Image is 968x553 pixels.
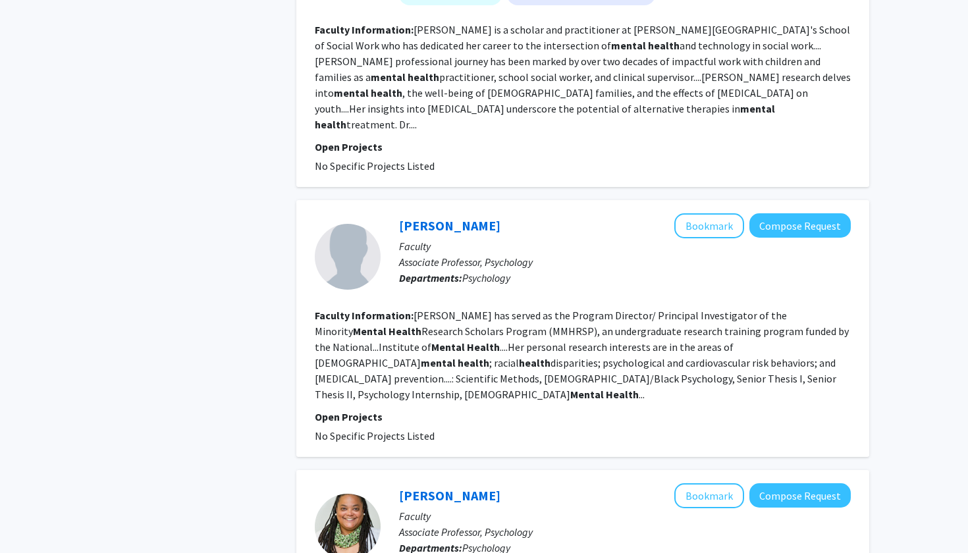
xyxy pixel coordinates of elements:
[315,23,414,36] b: Faculty Information:
[749,483,851,508] button: Compose Request to Anita Wells
[674,213,744,238] button: Add Terra Bowen-Reid to Bookmarks
[371,86,402,99] b: health
[399,217,500,234] a: [PERSON_NAME]
[315,309,414,322] b: Faculty Information:
[570,388,604,401] b: Mental
[674,483,744,508] button: Add Anita Wells to Bookmarks
[408,70,439,84] b: health
[467,340,500,354] b: Health
[371,70,406,84] b: mental
[315,139,851,155] p: Open Projects
[389,325,421,338] b: Health
[399,238,851,254] p: Faculty
[462,271,510,284] span: Psychology
[606,388,639,401] b: Health
[399,271,462,284] b: Departments:
[399,508,851,524] p: Faculty
[399,487,500,504] a: [PERSON_NAME]
[431,340,465,354] b: Mental
[353,325,387,338] b: Mental
[458,356,489,369] b: health
[421,356,456,369] b: mental
[315,159,435,172] span: No Specific Projects Listed
[315,309,849,401] fg-read-more: [PERSON_NAME] has served as the Program Director/ Principal Investigator of the Minority Research...
[315,429,435,442] span: No Specific Projects Listed
[315,409,851,425] p: Open Projects
[648,39,680,52] b: health
[749,213,851,238] button: Compose Request to Terra Bowen-Reid
[611,39,646,52] b: mental
[399,254,851,270] p: Associate Professor, Psychology
[315,23,851,131] fg-read-more: [PERSON_NAME] is a scholar and practitioner at [PERSON_NAME][GEOGRAPHIC_DATA]'s School of Social ...
[399,524,851,540] p: Associate Professor, Psychology
[519,356,551,369] b: health
[334,86,369,99] b: mental
[10,494,56,543] iframe: Chat
[315,118,346,131] b: health
[740,102,775,115] b: mental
